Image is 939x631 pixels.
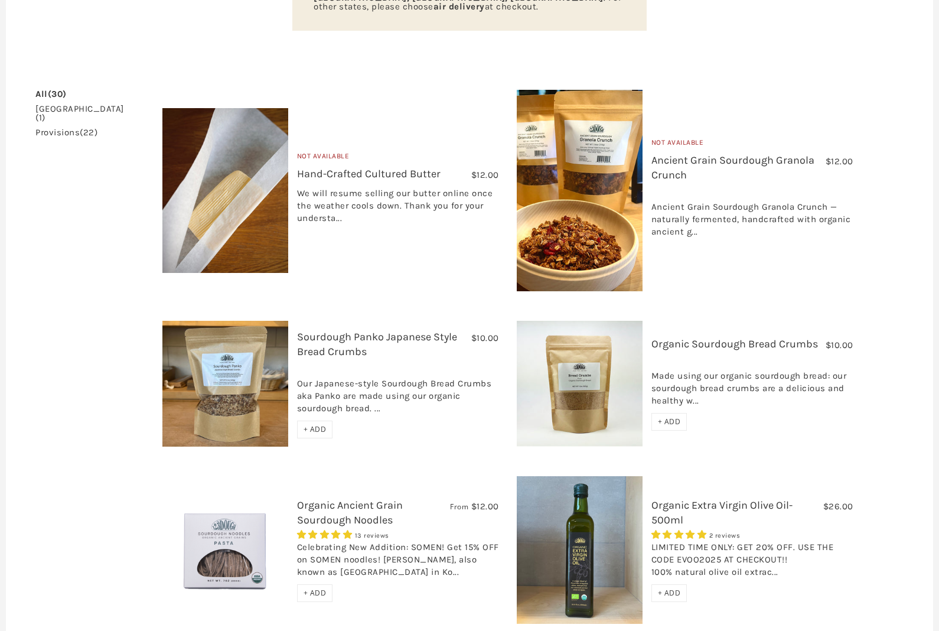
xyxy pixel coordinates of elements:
[651,337,818,350] a: Organic Sourdough Bread Crumbs
[297,499,403,526] a: Organic Ancient Grain Sourdough Noodles
[450,502,468,512] span: From
[826,340,853,350] span: $10.00
[651,499,793,526] a: Organic Extra Virgin Olive Oil-500ml
[297,529,355,540] span: 4.85 stars
[651,188,853,244] div: Ancient Grain Sourdough Granola Crunch — naturally fermented, handcrafted with organic ancient g...
[297,584,333,602] div: + ADD
[471,501,499,512] span: $12.00
[35,105,124,122] a: [GEOGRAPHIC_DATA](1)
[297,167,441,180] a: Hand-Crafted Cultured Butter
[823,501,853,512] span: $26.00
[651,137,853,153] div: Not Available
[517,90,643,291] img: Ancient Grain Sourdough Granola Crunch
[651,584,687,602] div: + ADD
[471,170,499,180] span: $12.00
[658,588,681,598] span: + ADD
[304,424,327,434] span: + ADD
[48,89,67,99] span: (30)
[433,1,485,12] strong: air delivery
[162,321,288,447] img: Sourdough Panko Japanese Style Bread Crumbs
[651,154,814,181] a: Ancient Grain Sourdough Granola Crunch
[355,532,389,539] span: 13 reviews
[162,487,288,613] img: Organic Ancient Grain Sourdough Noodles
[297,541,499,584] div: Celebrating New Addition: SOMEN! Get 15% OFF on SOMEN noodles! [PERSON_NAME], also known as [GEOG...
[297,421,333,438] div: + ADD
[297,187,499,230] div: We will resume selling our butter online once the weather cools down. Thank you for your understa...
[471,333,499,343] span: $10.00
[651,357,853,413] div: Made using our organic sourdough bread: our sourdough bread crumbs are a delicious and healthy w...
[709,532,741,539] span: 2 reviews
[651,541,853,584] div: LIMITED TIME ONLY: GET 20% OFF. USE THE CODE EVOO2025 AT CHECKOUT!! 100% natural olive oil extrac...
[80,127,97,138] span: (22)
[297,365,499,421] div: Our Japanese-style Sourdough Bread Crumbs aka Panko are made using our organic sourdough bread. ...
[35,112,45,123] span: (1)
[826,156,853,167] span: $12.00
[651,413,687,431] div: + ADD
[35,90,67,99] a: All(30)
[517,476,643,623] img: Organic Extra Virgin Olive Oil-500ml
[658,417,681,427] span: + ADD
[297,330,457,358] a: Sourdough Panko Japanese Style Bread Crumbs
[162,108,288,272] img: Hand-Crafted Cultured Butter
[517,321,643,447] img: Organic Sourdough Bread Crumbs
[651,529,709,540] span: 5.00 stars
[297,151,499,167] div: Not Available
[35,128,97,137] a: provisions(22)
[304,588,327,598] span: + ADD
